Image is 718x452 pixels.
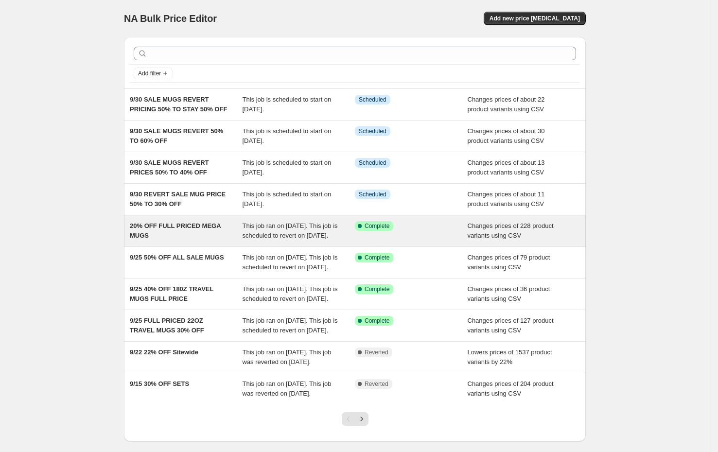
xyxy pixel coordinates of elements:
[365,222,389,230] span: Complete
[130,159,209,176] span: 9/30 SALE MUGS REVERT PRICES 50% TO 40% OFF
[243,159,332,176] span: This job is scheduled to start on [DATE].
[243,348,332,365] span: This job ran on [DATE]. This job was reverted on [DATE].
[490,15,580,22] span: Add new price [MEDICAL_DATA]
[124,13,217,24] span: NA Bulk Price Editor
[134,68,173,79] button: Add filter
[468,191,545,208] span: Changes prices of about 11 product variants using CSV
[468,159,545,176] span: Changes prices of about 13 product variants using CSV
[468,96,545,113] span: Changes prices of about 22 product variants using CSV
[130,285,213,302] span: 9/25 40% OFF 180Z TRAVEL MUGS FULL PRICE
[243,96,332,113] span: This job is scheduled to start on [DATE].
[342,412,368,426] nav: Pagination
[468,348,552,365] span: Lowers prices of 1537 product variants by 22%
[365,380,388,388] span: Reverted
[359,159,386,167] span: Scheduled
[365,348,388,356] span: Reverted
[243,222,338,239] span: This job ran on [DATE]. This job is scheduled to revert on [DATE].
[243,285,338,302] span: This job ran on [DATE]. This job is scheduled to revert on [DATE].
[484,12,586,25] button: Add new price [MEDICAL_DATA]
[468,380,554,397] span: Changes prices of 204 product variants using CSV
[243,191,332,208] span: This job is scheduled to start on [DATE].
[359,127,386,135] span: Scheduled
[365,317,389,325] span: Complete
[468,127,545,144] span: Changes prices of about 30 product variants using CSV
[355,412,368,426] button: Next
[130,127,223,144] span: 9/30 SALE MUGS REVERT 50% TO 60% OFF
[468,317,554,334] span: Changes prices of 127 product variants using CSV
[130,191,226,208] span: 9/30 REVERT SALE MUG PRICE 50% TO 30% OFF
[130,348,198,356] span: 9/22 22% OFF Sitewide
[130,380,189,387] span: 9/15 30% OFF SETS
[130,317,204,334] span: 9/25 FULL PRICED 22OZ TRAVEL MUGS 30% OFF
[138,70,161,77] span: Add filter
[130,254,224,261] span: 9/25 50% OFF ALL SALE MUGS
[365,285,389,293] span: Complete
[359,191,386,198] span: Scheduled
[243,317,338,334] span: This job ran on [DATE]. This job is scheduled to revert on [DATE].
[468,285,550,302] span: Changes prices of 36 product variants using CSV
[243,254,338,271] span: This job ran on [DATE]. This job is scheduled to revert on [DATE].
[130,96,227,113] span: 9/30 SALE MUGS REVERT PRICING 50% TO STAY 50% OFF
[468,222,554,239] span: Changes prices of 228 product variants using CSV
[130,222,221,239] span: 20% OFF FULL PRICED MEGA MUGS
[468,254,550,271] span: Changes prices of 79 product variants using CSV
[359,96,386,104] span: Scheduled
[243,380,332,397] span: This job ran on [DATE]. This job was reverted on [DATE].
[365,254,389,261] span: Complete
[243,127,332,144] span: This job is scheduled to start on [DATE].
